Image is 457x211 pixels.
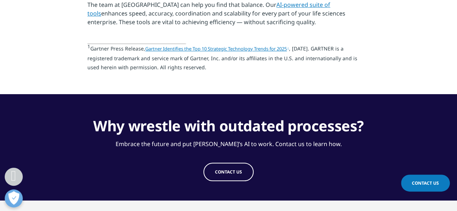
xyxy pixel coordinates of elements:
[145,45,289,52] a: Gartner Identifies the Top 10 Strategic Technology Trends for 2025
[89,135,368,148] div: Embrace the future and put [PERSON_NAME]’s AI to work. Contact us to learn how.
[89,112,368,135] div: Why wrestle with outdated processes?
[215,169,242,175] span: Contact us
[5,189,23,207] button: Open Preferences
[87,43,90,50] sup: 1
[87,0,370,31] p: The team at [GEOGRAPHIC_DATA] can help you find that balance. Our enhances speed, accuracy, coord...
[87,45,357,71] span: , [DATE]. GARTNER is a registered trademark and service mark of Gartner, Inc. and/or its affiliat...
[401,175,450,192] a: Contact Us
[90,45,145,52] span: Gartner Press Release,
[412,180,439,186] span: Contact Us
[87,1,330,17] a: AI-powered suite of tools
[203,163,254,181] a: Contact us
